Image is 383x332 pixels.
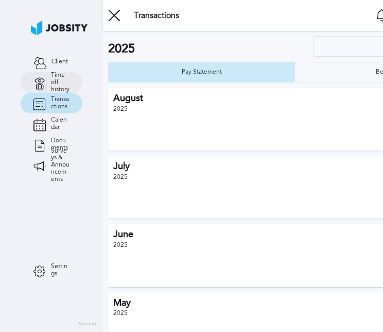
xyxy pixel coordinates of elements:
a: Calendar [21,113,82,134]
label: Version: [79,321,98,327]
h2: May [113,297,307,308]
a: Documents [21,134,82,155]
h2: 2025 [108,42,308,56]
span: 2025 [113,173,128,180]
a: Client [21,52,82,72]
h2: August [113,93,307,104]
span: Settings [51,263,69,277]
span: 2025 [113,241,128,248]
img: ab4bad089aa723f57921c736e9817d99.png [31,21,88,35]
span: Client [51,58,68,65]
button: Pay Statement [108,62,294,82]
div: Pay Statement [177,69,227,76]
h2: June [113,229,307,240]
h3: Transactions [134,11,179,20]
span: Transactions [51,96,69,110]
a: Surveys & Announcements [21,155,82,175]
span: Surveys & Announcements [51,147,69,183]
span: Time off history [51,72,69,93]
span: 2025 [113,105,128,112]
span: 2025 [113,309,128,317]
h2: July [113,161,307,172]
span: Documents [51,137,69,152]
span: Calendar [51,117,69,131]
a: Transactions [21,93,82,113]
a: Settings [21,260,82,280]
a: Time off history [21,72,82,93]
